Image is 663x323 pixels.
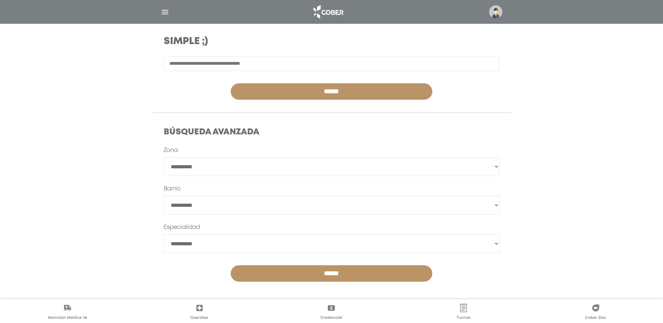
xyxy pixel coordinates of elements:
[585,315,606,321] span: Cober Doc
[489,5,502,19] img: profile-placeholder.svg
[1,304,134,322] a: Atención Médica Ya
[164,223,200,232] label: Especialidad
[265,304,398,322] a: Credencial
[48,315,87,321] span: Atención Médica Ya
[161,8,169,16] img: Cober_menu-lines-white.svg
[529,304,662,322] a: Cober Doc
[190,315,208,321] span: Guardias
[320,315,342,321] span: Credencial
[398,304,530,322] a: Turnos
[164,36,377,48] h3: Simple ;)
[164,185,181,193] label: Barrio
[164,127,500,138] h4: Búsqueda Avanzada
[134,304,266,322] a: Guardias
[164,146,178,155] label: Zona
[456,315,471,321] span: Turnos
[310,3,346,20] img: logo_cober_home-white.png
